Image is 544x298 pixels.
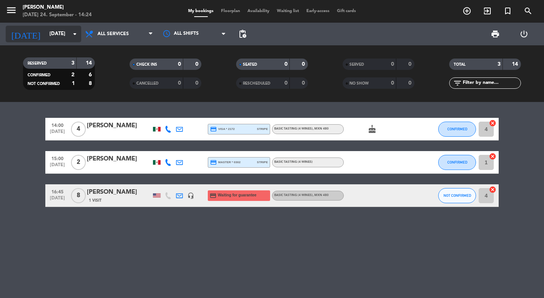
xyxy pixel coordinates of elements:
[89,81,93,86] strong: 8
[368,125,377,134] i: cake
[391,62,394,67] strong: 0
[178,80,181,86] strong: 0
[489,119,496,127] i: cancel
[243,82,270,85] span: RESCHEDULED
[349,82,369,85] span: NO SHOW
[70,29,79,39] i: arrow_drop_down
[89,72,93,77] strong: 6
[244,9,273,13] span: Availability
[71,72,74,77] strong: 2
[71,155,86,170] span: 2
[498,62,501,67] strong: 3
[313,194,329,197] span: , MXN 480
[210,159,217,166] i: credit_card
[503,6,512,15] i: turned_in_not
[349,63,364,66] span: SERVED
[518,5,538,17] span: SEARCH
[195,80,200,86] strong: 0
[71,122,86,137] span: 4
[462,6,471,15] i: add_circle_outline
[87,187,151,197] div: [PERSON_NAME]
[210,192,216,199] i: credit_card
[87,154,151,164] div: [PERSON_NAME]
[489,186,496,193] i: cancel
[86,60,93,66] strong: 14
[313,127,329,130] span: , MXN 480
[447,127,467,131] span: CONFIRMED
[302,80,306,86] strong: 0
[184,9,217,13] span: My bookings
[28,82,60,86] span: NOT CONFIRMED
[187,192,194,199] i: headset_mic
[491,29,500,39] span: print
[498,5,518,17] span: Special reservation
[391,80,394,86] strong: 0
[6,5,17,19] button: menu
[6,26,46,42] i: [DATE]
[438,155,476,170] button: CONFIRMED
[457,5,477,17] span: BOOK TABLE
[483,6,492,15] i: exit_to_app
[87,121,151,131] div: [PERSON_NAME]
[218,192,257,198] span: Waiting for guarantee
[447,160,467,164] span: CONFIRMED
[512,62,519,67] strong: 14
[217,9,244,13] span: Floorplan
[89,198,102,204] span: 1 Visit
[28,62,47,65] span: RESERVED
[462,79,521,87] input: Filter by name...
[210,126,235,133] span: visa * 2172
[6,5,17,16] i: menu
[477,5,498,17] span: WALK IN
[274,127,329,130] span: Basic Tasting (4 wines)
[444,193,471,198] span: NOT CONFIRMED
[72,81,75,86] strong: 1
[48,162,67,171] span: [DATE]
[71,188,86,203] span: 8
[136,63,157,66] span: CHECK INS
[274,194,329,197] span: Basic Tasting (4 wines)
[519,29,529,39] i: power_settings_new
[453,79,462,88] i: filter_list
[48,154,67,162] span: 15:00
[23,11,92,19] div: [DATE] 24. September - 14:24
[48,187,67,196] span: 16:45
[408,80,413,86] strong: 0
[273,9,303,13] span: Waiting list
[257,127,268,131] span: stripe
[257,160,268,165] span: stripe
[408,62,413,67] strong: 0
[210,126,217,133] i: credit_card
[238,29,247,39] span: pending_actions
[438,188,476,203] button: NOT CONFIRMED
[489,153,496,160] i: cancel
[210,159,241,166] span: master * 0302
[48,129,67,138] span: [DATE]
[243,63,257,66] span: SEATED
[178,62,181,67] strong: 0
[195,62,200,67] strong: 0
[333,9,360,13] span: Gift cards
[302,62,306,67] strong: 0
[284,62,287,67] strong: 0
[510,23,538,45] div: LOG OUT
[303,9,333,13] span: Early-access
[97,31,129,37] span: All services
[136,82,159,85] span: CANCELLED
[28,73,51,77] span: CONFIRMED
[524,6,533,15] i: search
[438,122,476,137] button: CONFIRMED
[454,63,465,66] span: TOTAL
[71,60,74,66] strong: 3
[48,196,67,204] span: [DATE]
[48,120,67,129] span: 14:00
[23,4,92,11] div: [PERSON_NAME]
[274,161,313,164] span: Basic Tasting (4 wines)
[284,80,287,86] strong: 0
